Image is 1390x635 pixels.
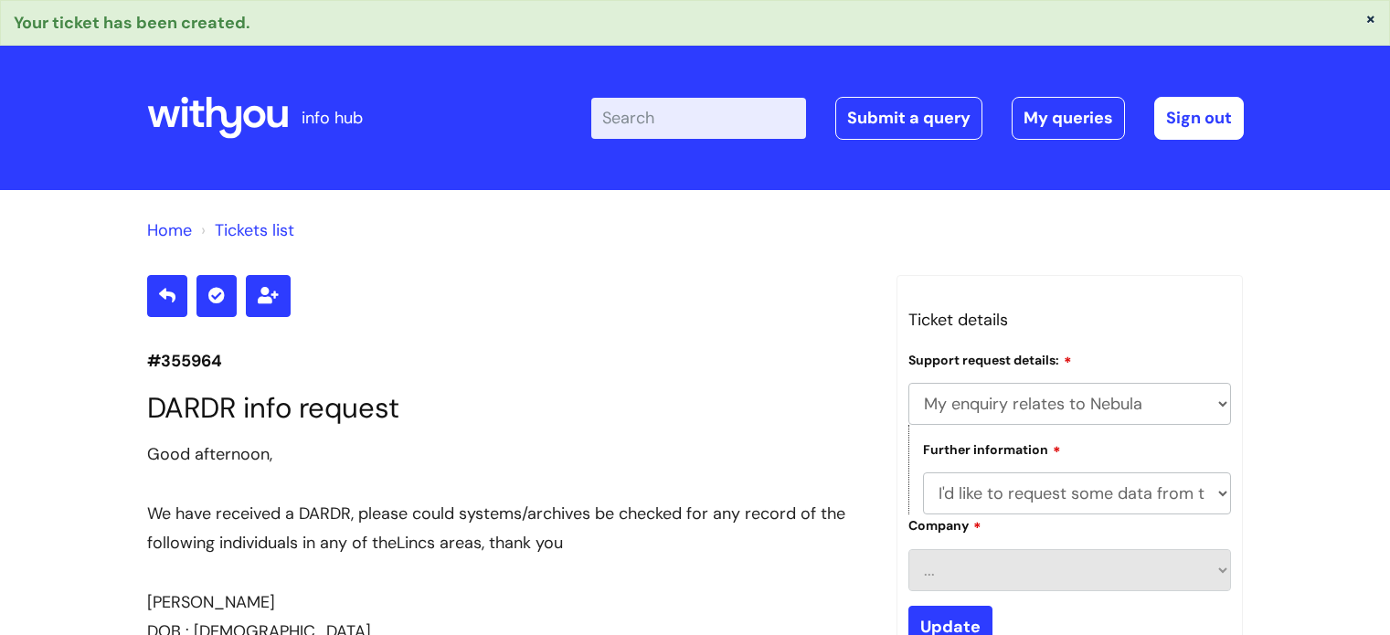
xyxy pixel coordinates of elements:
[215,219,294,241] a: Tickets list
[196,216,294,245] li: Tickets list
[147,216,192,245] li: Solution home
[835,97,982,139] a: Submit a query
[147,443,272,465] span: Good afternoon,
[1365,10,1376,26] button: ×
[923,439,1061,458] label: Further information
[397,532,563,554] span: Lincs areas, thank you
[147,391,869,425] h1: DARDR info request
[1012,97,1125,139] a: My queries
[908,515,981,534] label: Company
[908,305,1232,334] h3: Ticket details
[591,97,1244,139] div: | -
[147,503,850,554] span: We have received a DARDR, please could systems/archives be checked for any record of the followin...
[591,98,806,138] input: Search
[302,103,363,132] p: info hub
[147,591,275,613] span: [PERSON_NAME]
[147,346,869,376] p: #355964
[147,219,192,241] a: Home
[908,350,1072,368] label: Support request details:
[1154,97,1244,139] a: Sign out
